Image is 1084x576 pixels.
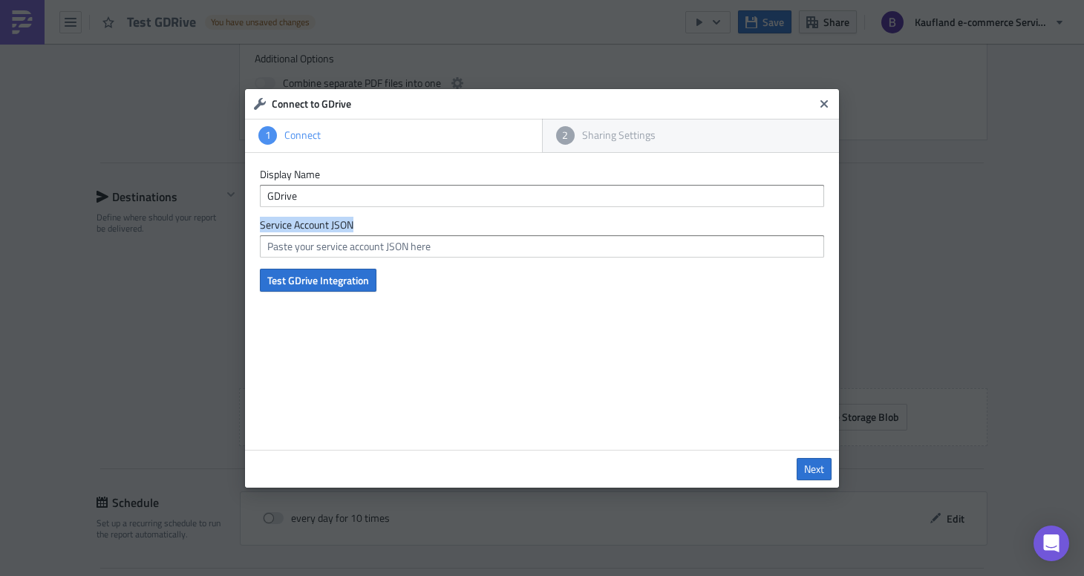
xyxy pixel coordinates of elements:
[813,93,835,115] button: Close
[277,128,529,142] div: Connect
[260,269,376,292] button: Test GDrive Integration
[267,272,369,288] span: Test GDrive Integration
[260,218,824,232] label: Service Account JSON
[575,128,826,142] div: Sharing Settings
[272,97,814,111] h6: Connect to GDrive
[258,126,277,145] div: 1
[260,168,824,181] label: Display Name
[1034,526,1069,561] div: Open Intercom Messenger
[260,185,824,207] input: Give it a name
[260,235,824,258] input: Paste your service account JSON here
[797,458,832,480] a: Next
[556,126,575,145] div: 2
[804,462,824,476] span: Next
